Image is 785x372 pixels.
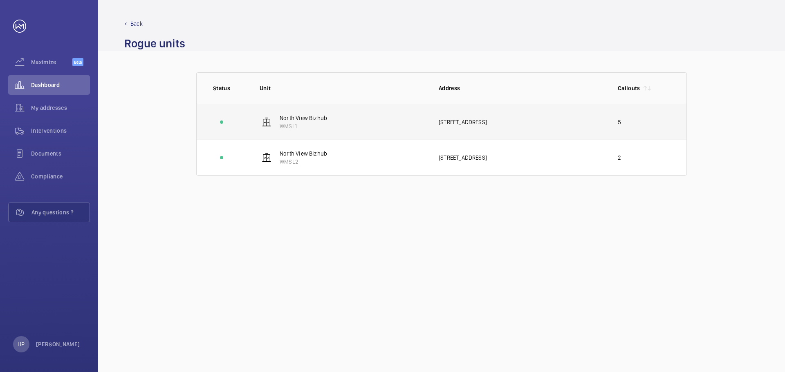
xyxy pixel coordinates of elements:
[260,84,426,92] p: Unit
[31,58,72,66] span: Maximize
[618,84,640,92] p: Callouts
[31,127,90,135] span: Interventions
[124,36,185,51] h1: Rogue units
[31,208,90,216] span: Any questions ?
[439,154,605,162] div: [STREET_ADDRESS]
[213,84,230,92] p: Status
[72,58,83,66] span: Beta
[280,158,327,166] p: WMSL2
[31,104,90,112] span: My addresses
[280,114,327,122] p: North View Bizhub
[130,20,143,28] p: Back
[31,81,90,89] span: Dashboard
[618,154,621,162] div: 2
[262,117,271,127] img: elevator-sm.svg
[439,84,605,92] p: Address
[36,340,80,348] p: [PERSON_NAME]
[262,153,271,163] img: elevator-sm.svg
[280,122,327,130] p: WMSL1
[618,118,621,126] div: 5
[439,118,605,126] div: [STREET_ADDRESS]
[280,149,327,158] p: North View Bizhub
[31,149,90,158] span: Documents
[31,172,90,180] span: Compliance
[18,340,25,348] p: HP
